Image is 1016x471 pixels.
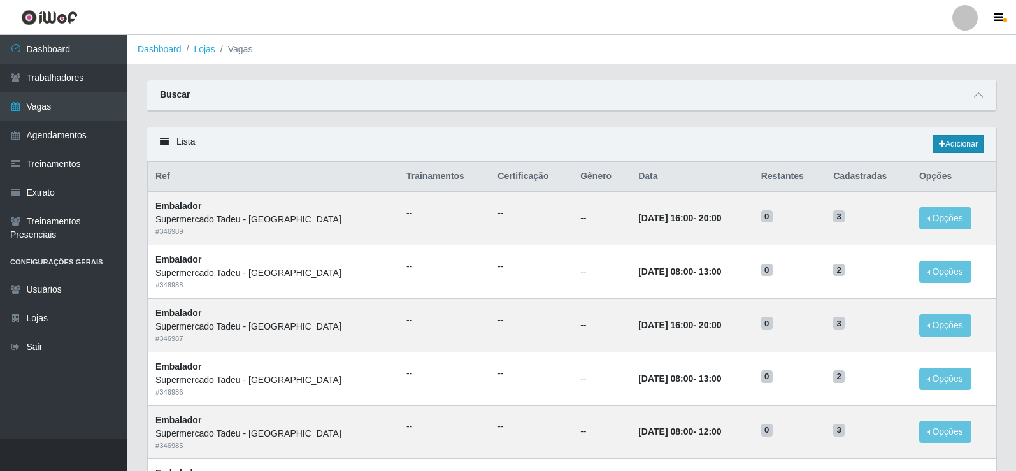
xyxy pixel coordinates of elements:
[155,387,391,398] div: # 346986
[406,260,482,273] ul: --
[833,424,845,437] span: 3
[638,213,721,223] strong: -
[155,226,391,237] div: # 346989
[160,89,190,99] strong: Buscar
[638,320,693,330] time: [DATE] 16:00
[194,44,215,54] a: Lojas
[919,261,971,283] button: Opções
[497,207,565,220] ul: --
[155,266,391,280] div: Supermercado Tadeu - [GEOGRAPHIC_DATA]
[638,426,693,437] time: [DATE] 08:00
[638,426,721,437] strong: -
[699,320,722,330] time: 20:00
[406,314,482,327] ul: --
[127,35,1016,64] nav: breadcrumb
[155,373,391,387] div: Supermercado Tadeu - [GEOGRAPHIC_DATA]
[399,162,490,192] th: Trainamentos
[761,210,773,223] span: 0
[638,213,693,223] time: [DATE] 16:00
[933,135,984,153] a: Adicionar
[833,210,845,223] span: 3
[919,421,971,443] button: Opções
[638,320,721,330] strong: -
[573,162,631,192] th: Gênero
[497,420,565,433] ul: --
[573,352,631,405] td: --
[699,213,722,223] time: 20:00
[699,426,722,437] time: 12:00
[155,320,391,333] div: Supermercado Tadeu - [GEOGRAPHIC_DATA]
[919,368,971,390] button: Opções
[699,266,722,277] time: 13:00
[761,317,773,330] span: 0
[497,367,565,380] ul: --
[573,405,631,459] td: --
[21,10,78,25] img: CoreUI Logo
[406,420,482,433] ul: --
[147,127,996,161] div: Lista
[754,162,826,192] th: Restantes
[826,162,912,192] th: Cadastradas
[155,213,391,226] div: Supermercado Tadeu - [GEOGRAPHIC_DATA]
[155,308,201,318] strong: Embalador
[155,201,201,211] strong: Embalador
[573,298,631,352] td: --
[761,424,773,437] span: 0
[833,317,845,330] span: 3
[406,367,482,380] ul: --
[406,207,482,220] ul: --
[912,162,996,192] th: Opções
[497,260,565,273] ul: --
[155,440,391,451] div: # 346985
[638,373,721,384] strong: -
[833,264,845,277] span: 2
[215,43,253,56] li: Vagas
[155,333,391,344] div: # 346987
[919,314,971,337] button: Opções
[497,314,565,327] ul: --
[699,373,722,384] time: 13:00
[573,245,631,299] td: --
[638,266,693,277] time: [DATE] 08:00
[148,162,399,192] th: Ref
[761,370,773,383] span: 0
[638,373,693,384] time: [DATE] 08:00
[919,207,971,229] button: Opções
[761,264,773,277] span: 0
[138,44,182,54] a: Dashboard
[638,266,721,277] strong: -
[155,427,391,440] div: Supermercado Tadeu - [GEOGRAPHIC_DATA]
[155,415,201,425] strong: Embalador
[833,370,845,383] span: 2
[573,191,631,245] td: --
[490,162,573,192] th: Certificação
[155,254,201,264] strong: Embalador
[155,280,391,291] div: # 346988
[631,162,754,192] th: Data
[155,361,201,372] strong: Embalador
